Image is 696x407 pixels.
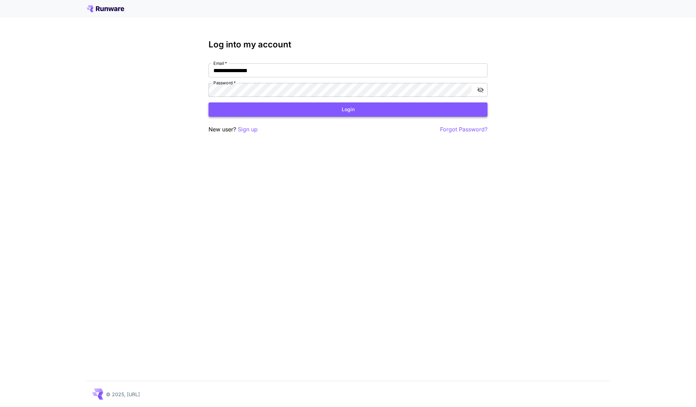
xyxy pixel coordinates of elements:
[209,125,258,134] p: New user?
[474,84,487,96] button: toggle password visibility
[440,125,487,134] button: Forgot Password?
[209,102,487,117] button: Login
[213,80,236,86] label: Password
[213,60,227,66] label: Email
[209,40,487,49] h3: Log into my account
[106,391,140,398] p: © 2025, [URL]
[238,125,258,134] button: Sign up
